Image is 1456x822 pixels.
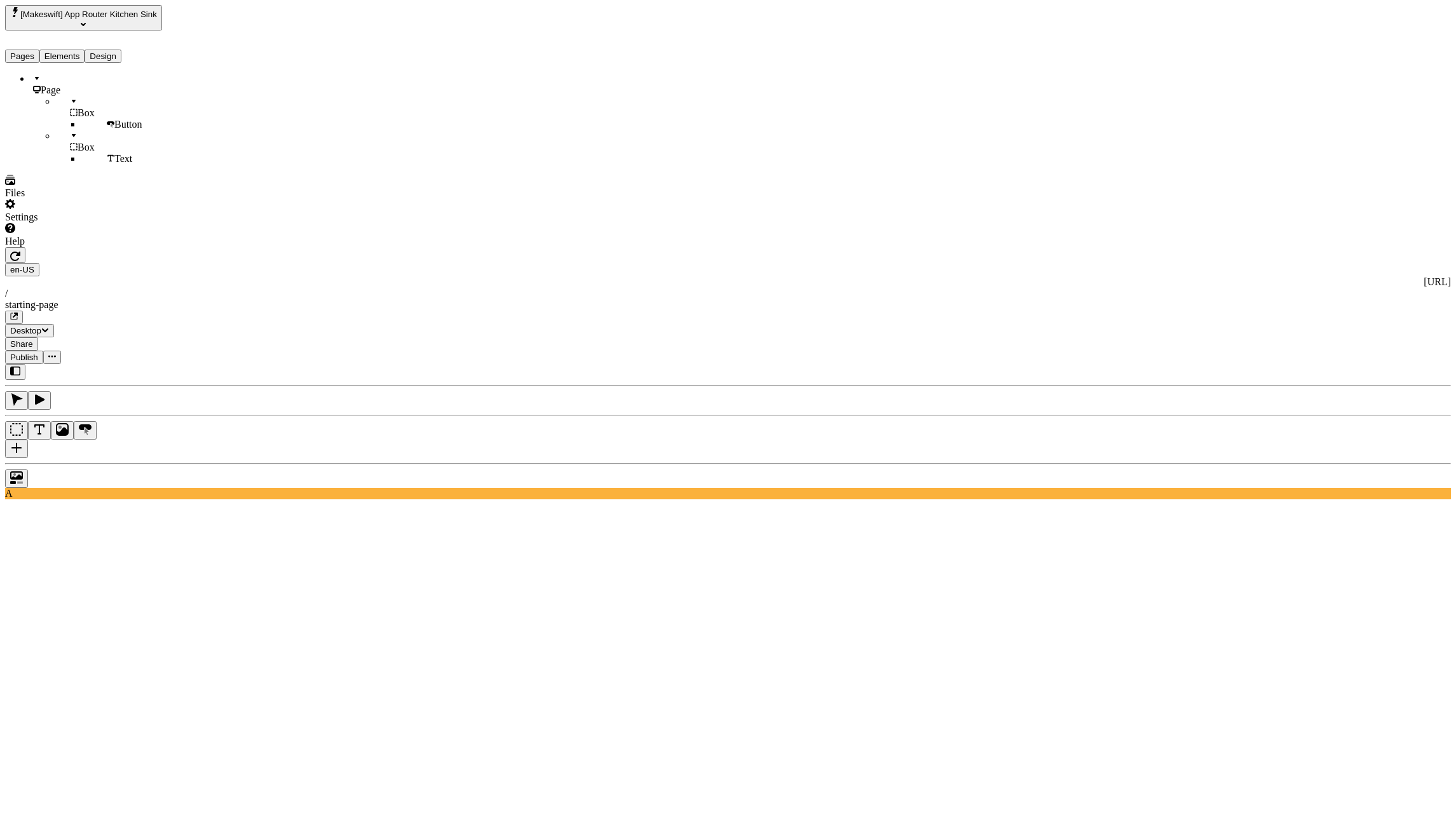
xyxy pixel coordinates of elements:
button: Elements [39,50,85,63]
span: Box [78,107,95,118]
div: / [5,288,1451,299]
button: Image [51,421,74,440]
div: Files [5,187,181,199]
button: Text [28,421,51,440]
button: Desktop [5,324,54,337]
div: Help [5,236,181,247]
span: [Makeswift] App Router Kitchen Sink [20,10,157,19]
span: en-US [10,265,34,274]
span: Box [78,142,95,152]
button: Select site [5,5,162,30]
div: [URL] [5,276,1451,288]
div: starting-page [5,299,1451,311]
span: Text [114,153,132,164]
button: Publish [5,351,43,364]
div: A [5,488,1451,499]
button: Open locale picker [5,263,39,276]
button: Share [5,337,38,351]
button: Design [85,50,121,63]
span: Share [10,339,33,349]
p: Cookie Test Route [5,10,186,22]
div: Settings [5,212,181,223]
span: Desktop [10,326,41,335]
button: Box [5,421,28,440]
button: Button [74,421,97,440]
span: Publish [10,353,38,362]
button: Pages [5,50,39,63]
span: Page [41,84,60,95]
span: Button [114,119,142,130]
